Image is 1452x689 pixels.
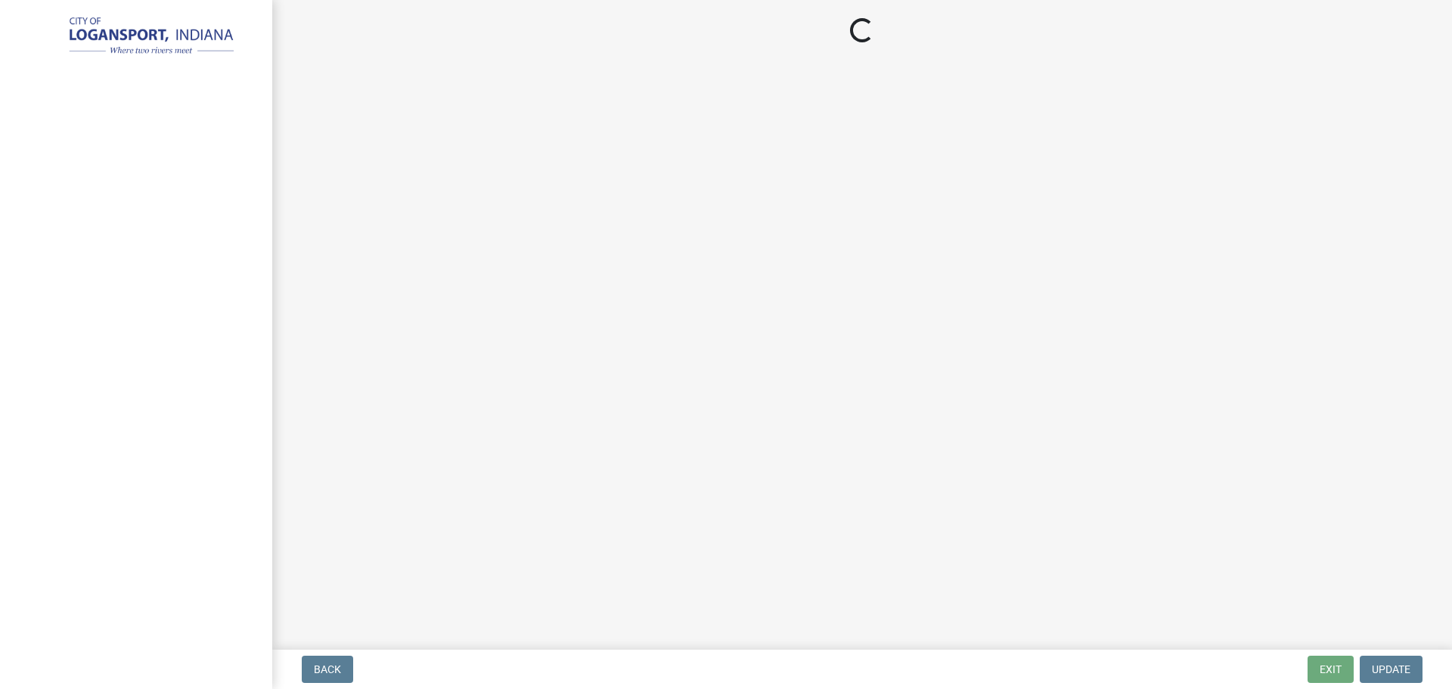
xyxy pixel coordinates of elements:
[302,656,353,683] button: Back
[1372,663,1410,675] span: Update
[1360,656,1423,683] button: Update
[1308,656,1354,683] button: Exit
[314,663,341,675] span: Back
[30,16,248,58] img: City of Logansport, Indiana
